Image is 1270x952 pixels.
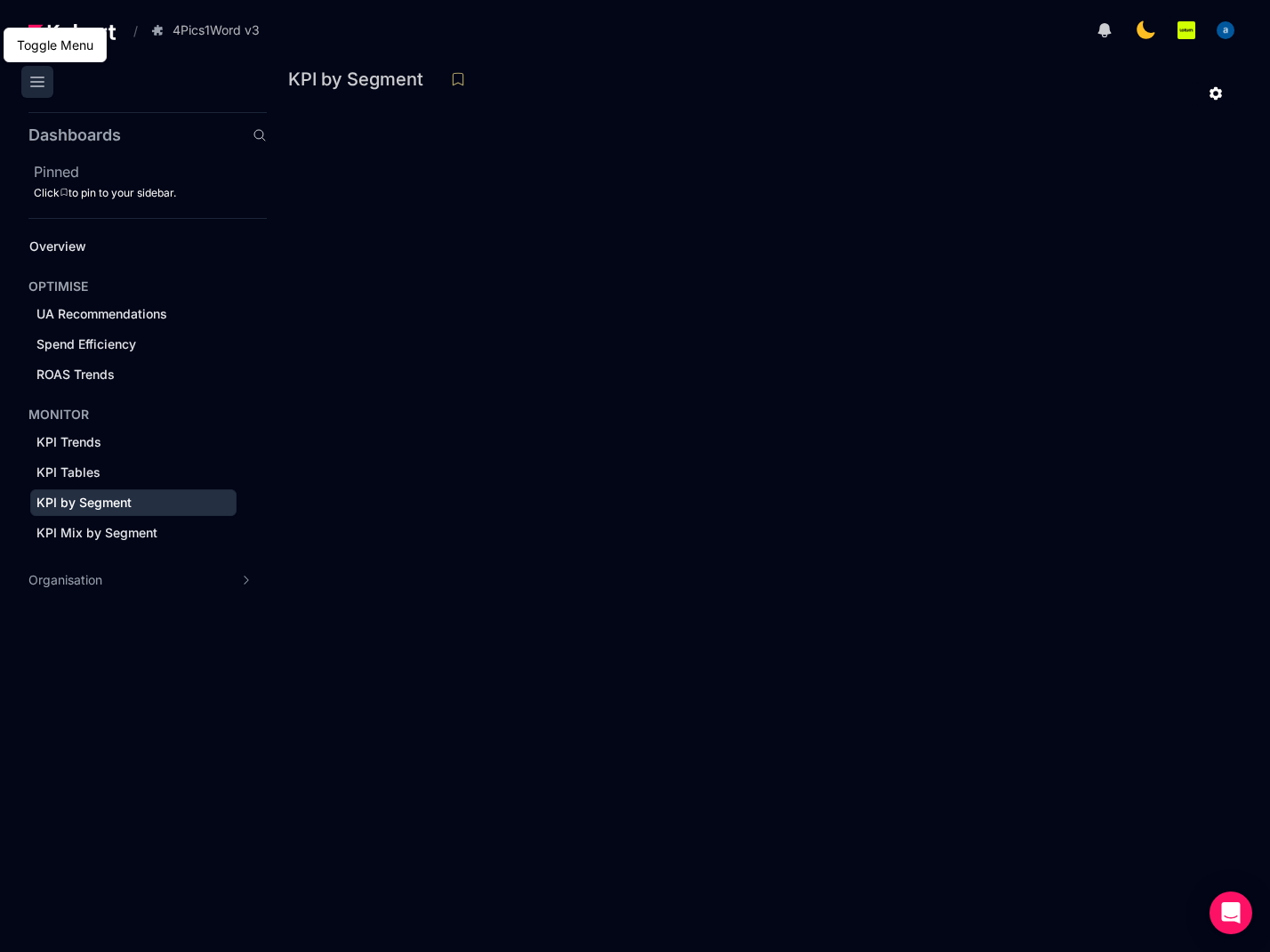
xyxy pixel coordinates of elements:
span: / [119,21,138,40]
a: ROAS Trends [30,361,237,388]
div: Click to pin to your sidebar. [34,186,267,200]
a: KPI by Segment [30,489,237,516]
span: KPI Mix by Segment [36,525,157,540]
span: Overview [29,238,86,254]
h4: OPTIMISE [28,278,88,295]
a: UA Recommendations [30,301,237,327]
a: Spend Efficiency [30,331,237,358]
button: 4Pics1Word v3 [141,15,278,45]
h4: MONITOR [28,406,89,424]
a: KPI Trends [30,429,237,456]
h3: KPI by Segment [288,70,434,88]
a: KPI Tables [30,459,237,486]
a: KPI Mix by Segment [30,520,237,546]
span: UA Recommendations [36,306,167,321]
span: Organisation [28,571,102,589]
div: Toggle Menu [13,32,97,58]
h2: Dashboards [28,127,121,143]
span: Spend Efficiency [36,336,136,351]
span: KPI Tables [36,464,100,480]
h2: Pinned [34,161,267,182]
img: logo_Lotum_Logo_20240521114851236074.png [1178,21,1195,39]
span: KPI Trends [36,434,101,449]
a: Overview [23,233,237,260]
span: KPI by Segment [36,495,132,510]
span: ROAS Trends [36,367,115,382]
span: 4Pics1Word v3 [173,21,260,39]
div: Open Intercom Messenger [1210,891,1252,934]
